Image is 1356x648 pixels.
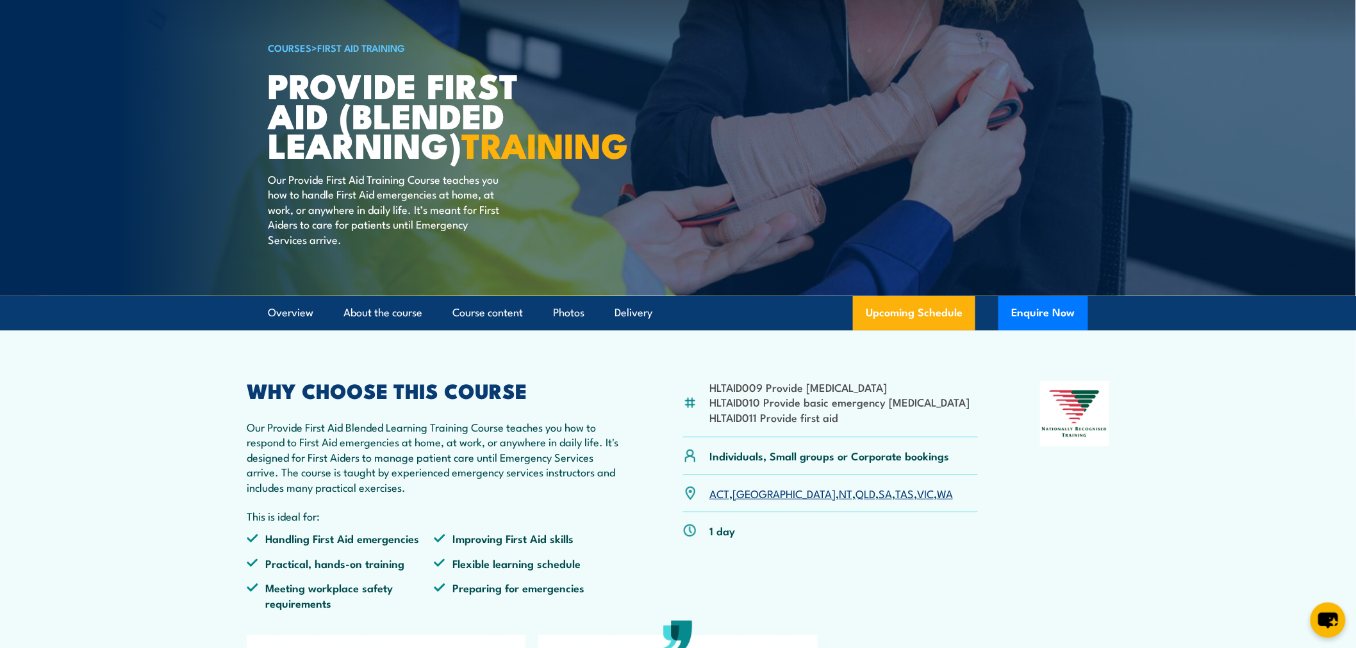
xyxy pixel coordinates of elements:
[895,485,914,501] a: TAS
[879,485,892,501] a: SA
[1040,381,1109,446] img: Nationally Recognised Training logo.
[434,531,621,546] li: Improving First Aid skills
[709,523,735,538] p: 1 day
[268,70,584,159] h1: Provide First Aid (Blended Learning)
[247,419,621,494] p: Our Provide First Aid Blended Learning Training Course teaches you how to respond to First Aid em...
[1311,603,1346,638] button: chat-button
[268,296,313,330] a: Overview
[615,296,652,330] a: Delivery
[268,172,502,247] p: Our Provide First Aid Training Course teaches you how to handle First Aid emergencies at home, at...
[247,556,434,571] li: Practical, hands-on training
[461,117,628,170] strong: TRAINING
[709,410,970,425] li: HLTAID011 Provide first aid
[434,556,621,571] li: Flexible learning schedule
[247,508,621,523] p: This is ideal for:
[709,380,970,394] li: HLTAID009 Provide [MEDICAL_DATA]
[856,485,875,501] a: QLD
[937,485,953,501] a: WA
[343,296,422,330] a: About the course
[732,485,836,501] a: [GEOGRAPHIC_DATA]
[709,485,729,501] a: ACT
[917,485,934,501] a: VIC
[853,296,975,330] a: Upcoming Schedule
[709,486,953,501] p: , , , , , , ,
[247,381,621,399] h2: WHY CHOOSE THIS COURSE
[247,580,434,610] li: Meeting workplace safety requirements
[268,40,584,55] h6: >
[452,296,523,330] a: Course content
[268,40,311,54] a: COURSES
[247,531,434,546] li: Handling First Aid emergencies
[709,448,949,463] p: Individuals, Small groups or Corporate bookings
[998,296,1088,330] button: Enquire Now
[839,485,852,501] a: NT
[434,580,621,610] li: Preparing for emergencies
[317,40,405,54] a: First Aid Training
[553,296,584,330] a: Photos
[709,394,970,409] li: HLTAID010 Provide basic emergency [MEDICAL_DATA]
